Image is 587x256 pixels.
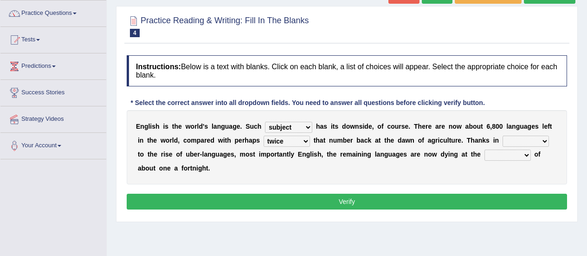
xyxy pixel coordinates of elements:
b: a [320,137,323,144]
b: n [478,137,483,144]
b: e [531,123,535,130]
b: k [482,137,486,144]
b: g [198,164,202,172]
b: g [221,123,225,130]
b: w [218,137,223,144]
b: o [159,164,163,172]
b: d [440,151,445,158]
b: r [399,123,401,130]
b: h [316,137,320,144]
b: w [405,137,410,144]
b: o [473,123,477,130]
b: r [350,137,353,144]
b: n [302,151,306,158]
b: a [200,137,204,144]
b: i [196,164,198,172]
b: n [192,164,196,172]
b: b [469,123,473,130]
b: i [362,123,364,130]
b: a [249,137,252,144]
b: d [398,137,402,144]
b: s [152,123,155,130]
b: u [250,123,254,130]
b: s [323,123,327,130]
b: t [172,123,174,130]
b: h [227,137,231,144]
b: s [401,123,405,130]
b: i [223,137,225,144]
b: t [147,137,149,144]
b: h [202,164,206,172]
b: n [140,123,144,130]
b: a [174,164,178,172]
b: d [199,123,203,130]
b: r [455,137,458,144]
b: b [356,137,361,144]
b: r [242,137,245,144]
b: , [321,151,323,158]
b: m [261,151,266,158]
b: g [384,151,388,158]
b: s [359,123,363,130]
b: o [452,123,457,130]
b: t [138,151,140,158]
b: a [411,151,414,158]
b: m [240,151,245,158]
b: a [392,151,396,158]
b: o [187,137,191,144]
b: y [445,151,448,158]
b: t [314,137,316,144]
b: r [340,151,342,158]
b: s [231,151,234,158]
b: e [405,123,409,130]
b: E [136,123,140,130]
b: a [361,137,364,144]
a: Success Stories [0,80,106,103]
b: e [544,123,548,130]
b: o [145,164,149,172]
b: r [414,151,417,158]
b: n [495,137,499,144]
b: e [347,137,350,144]
b: o [377,123,381,130]
b: n [217,123,221,130]
b: e [207,137,211,144]
a: Tests [0,27,106,50]
b: 0 [499,123,503,130]
b: n [283,151,287,158]
b: s [535,123,539,130]
b: o [271,151,275,158]
b: o [191,123,195,130]
b: g [223,151,227,158]
b: r [435,137,438,144]
b: e [194,151,198,158]
b: a [138,164,142,172]
b: e [368,123,372,130]
b: l [212,123,213,130]
b: f [548,123,550,130]
b: h [258,123,262,130]
b: t [384,137,387,144]
b: d [342,123,346,130]
b: t [206,164,208,172]
b: i [163,151,165,158]
b: , [234,151,236,158]
b: a [475,137,478,144]
b: t [379,137,381,144]
b: e [441,123,445,130]
b: r [161,151,163,158]
b: Instructions: [136,63,181,71]
b: l [197,123,199,130]
b: a [435,123,439,130]
b: , [372,123,374,130]
b: l [202,151,204,158]
b: c [387,123,391,130]
b: f [180,151,182,158]
b: e [153,137,157,144]
b: g [144,123,148,130]
b: T [414,123,418,130]
b: e [422,123,426,130]
b: e [167,164,171,172]
b: 8 [492,123,496,130]
b: d [364,123,368,130]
